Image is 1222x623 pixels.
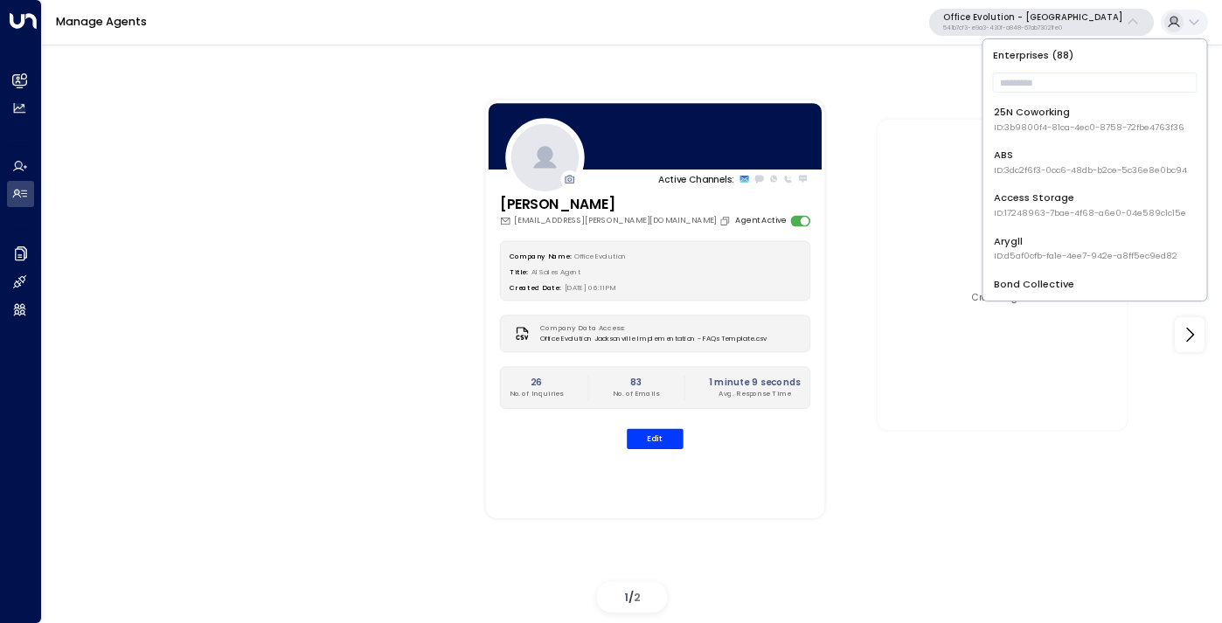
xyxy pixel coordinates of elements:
h2: 83 [613,375,658,388]
h2: 1 minute 9 seconds [709,375,801,388]
div: 25N Coworking [994,105,1184,134]
span: AI Sales Agent [531,267,581,275]
p: Active Channels: [658,172,734,185]
span: 2 [634,590,641,605]
p: No. of Emails [613,389,658,399]
p: Office Evolution - [GEOGRAPHIC_DATA] [943,12,1122,23]
span: ID: e5c8f306-7b86-487b-8d28-d066bc04964e [994,294,1197,306]
span: ID: 3dc2f6f3-0cc6-48db-b2ce-5c36e8e0bc94 [994,164,1187,177]
button: Edit [627,428,684,448]
span: Office Evolution Jacksonville Implementation - FAQs Template.csv [540,334,767,344]
label: Title: [510,267,528,275]
label: Agent Active [735,215,786,227]
a: Manage Agents [56,14,147,29]
label: Company Name: [510,251,571,260]
span: 1 [624,590,628,605]
label: Company Data Access: [540,323,761,334]
h3: [PERSON_NAME] [500,195,733,215]
span: ID: d5af0cfb-fa1e-4ee7-942e-a8ff5ec9ed82 [994,250,1177,262]
div: Create Agent [972,291,1033,304]
div: ABS [994,148,1187,177]
span: ID: 17248963-7bae-4f68-a6e0-04e589c1c15e [994,207,1186,219]
h2: 26 [510,375,563,388]
div: / [597,582,667,613]
div: [EMAIL_ADDRESS][PERSON_NAME][DOMAIN_NAME] [500,215,733,227]
p: No. of Inquiries [510,389,563,399]
p: 541b7cf3-e9a3-430f-a848-67ab73021fe0 [943,24,1122,31]
p: Avg. Response Time [709,389,801,399]
div: Bond Collective [994,277,1197,306]
button: Office Evolution - [GEOGRAPHIC_DATA]541b7cf3-e9a3-430f-a848-67ab73021fe0 [929,9,1154,37]
p: Enterprises ( 88 ) [989,45,1201,66]
span: Office Evolution [574,251,627,260]
label: Created Date: [510,283,561,292]
div: Access Storage [994,190,1186,219]
button: Copy [719,215,733,226]
div: Arygll [994,234,1177,263]
span: [DATE] 06:11 PM [565,283,617,292]
span: ID: 3b9800f4-81ca-4ec0-8758-72fbe4763f36 [994,121,1184,134]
